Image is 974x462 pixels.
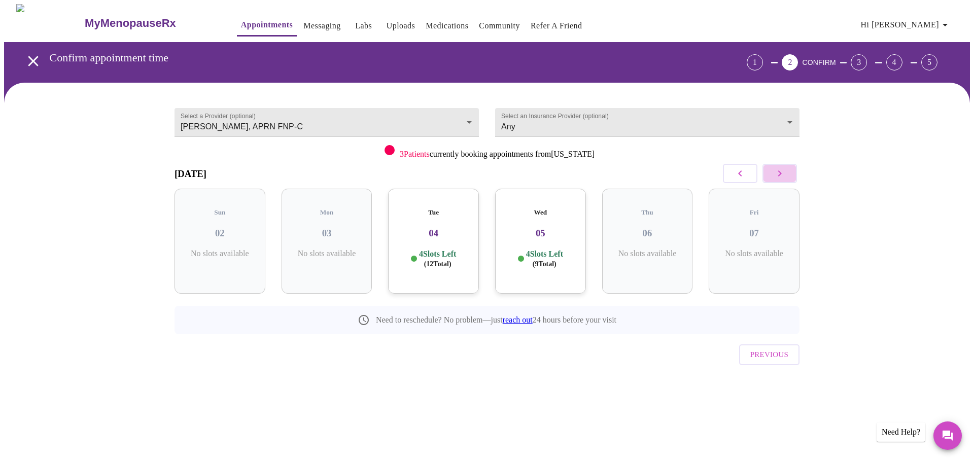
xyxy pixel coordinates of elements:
h5: Wed [503,208,578,217]
div: 4 [886,54,902,70]
h3: Confirm appointment time [50,51,690,64]
span: 3 Patients [400,150,430,158]
p: No slots available [290,249,364,258]
p: No slots available [183,249,257,258]
a: Uploads [387,19,415,33]
a: Community [479,19,520,33]
button: Messaging [299,16,344,36]
p: No slots available [717,249,791,258]
button: Medications [422,16,472,36]
button: Appointments [237,15,297,37]
span: Previous [750,348,788,361]
h3: 05 [503,228,578,239]
button: Uploads [382,16,420,36]
a: reach out [503,315,533,324]
img: MyMenopauseRx Logo [16,4,84,42]
a: Appointments [241,18,293,32]
button: Previous [739,344,799,365]
p: Need to reschedule? No problem—just 24 hours before your visit [376,315,616,325]
div: Any [495,108,799,136]
h3: MyMenopauseRx [85,17,176,30]
span: ( 12 Total) [424,260,451,268]
a: Messaging [303,19,340,33]
a: Refer a Friend [531,19,582,33]
div: 2 [782,54,798,70]
span: CONFIRM [802,58,836,66]
h5: Thu [610,208,685,217]
h3: 03 [290,228,364,239]
span: Hi [PERSON_NAME] [861,18,951,32]
button: open drawer [18,46,48,76]
h5: Fri [717,208,791,217]
h5: Tue [396,208,471,217]
p: 4 Slots Left [419,249,456,269]
p: 4 Slots Left [526,249,563,269]
span: ( 9 Total) [533,260,556,268]
h3: [DATE] [175,168,206,180]
div: [PERSON_NAME], APRN FNP-C [175,108,479,136]
h5: Mon [290,208,364,217]
h3: 04 [396,228,471,239]
div: 3 [851,54,867,70]
div: 5 [921,54,937,70]
button: Refer a Friend [527,16,586,36]
h3: 07 [717,228,791,239]
a: Medications [426,19,468,33]
div: Need Help? [877,422,925,442]
button: Messages [933,421,962,450]
h3: 02 [183,228,257,239]
h3: 06 [610,228,685,239]
div: 1 [747,54,763,70]
button: Labs [347,16,380,36]
a: MyMenopauseRx [84,6,217,41]
button: Hi [PERSON_NAME] [857,15,955,35]
p: No slots available [610,249,685,258]
button: Community [475,16,524,36]
h5: Sun [183,208,257,217]
p: currently booking appointments from [US_STATE] [400,150,595,159]
a: Labs [355,19,372,33]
